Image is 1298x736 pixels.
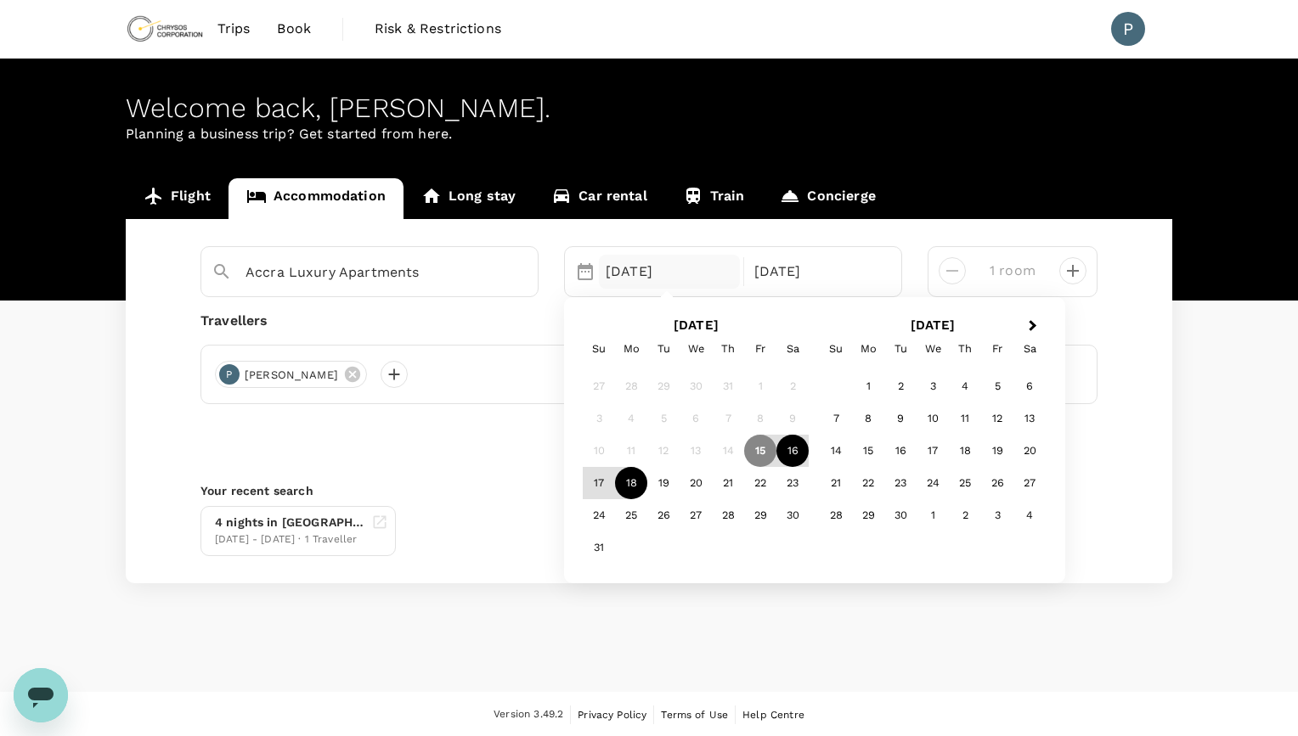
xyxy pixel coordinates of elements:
[661,709,728,721] span: Terms of Use
[533,178,665,219] a: Car rental
[647,468,680,500] div: Choose Tuesday, August 19th, 2025
[583,403,615,435] div: Not available Sunday, August 3rd, 2025
[1013,371,1046,403] div: Choose Saturday, September 6th, 2025
[526,271,529,274] button: Open
[820,468,852,500] div: Choose Sunday, September 21st, 2025
[981,403,1013,435] div: Choose Friday, September 12th, 2025
[852,435,884,468] div: Choose Monday, September 15th, 2025
[647,435,680,468] div: Not available Tuesday, August 12th, 2025
[748,255,889,289] div: [DATE]
[917,371,949,403] div: Choose Wednesday, September 3rd, 2025
[229,178,404,219] a: Accommodation
[126,178,229,219] a: Flight
[852,500,884,532] div: Choose Monday, September 29th, 2025
[712,468,744,500] div: Choose Thursday, August 21st, 2025
[215,361,367,388] div: P[PERSON_NAME]
[981,468,1013,500] div: Choose Friday, September 26th, 2025
[744,435,776,468] div: Choose Friday, August 15th, 2025
[949,468,981,500] div: Choose Thursday, September 25th, 2025
[680,333,712,365] div: Wednesday
[776,500,809,532] div: Choose Saturday, August 30th, 2025
[615,403,647,435] div: Not available Monday, August 4th, 2025
[852,468,884,500] div: Choose Monday, September 22nd, 2025
[277,19,311,39] span: Book
[884,500,917,532] div: Choose Tuesday, September 30th, 2025
[776,468,809,500] div: Choose Saturday, August 23rd, 2025
[215,531,364,548] div: [DATE] - [DATE] · 1 Traveller
[917,435,949,468] div: Choose Wednesday, September 17th, 2025
[583,532,615,565] div: Choose Sunday, August 31st, 2025
[680,468,712,500] div: Choose Wednesday, August 20th, 2025
[981,333,1013,365] div: Friday
[981,500,1013,532] div: Choose Friday, October 3rd, 2025
[884,403,917,435] div: Choose Tuesday, September 9th, 2025
[680,371,712,403] div: Not available Wednesday, July 30th, 2025
[981,371,1013,403] div: Choose Friday, September 5th, 2025
[647,500,680,532] div: Choose Tuesday, August 26th, 2025
[200,311,1098,331] div: Travellers
[776,403,809,435] div: Not available Saturday, August 9th, 2025
[1013,468,1046,500] div: Choose Saturday, September 27th, 2025
[583,468,615,500] div: Choose Sunday, August 17th, 2025
[852,403,884,435] div: Choose Monday, September 8th, 2025
[615,371,647,403] div: Not available Monday, July 28th, 2025
[1013,500,1046,532] div: Choose Saturday, October 4th, 2025
[665,178,763,219] a: Train
[1021,313,1048,340] button: Next Month
[578,317,815,333] h2: [DATE]
[815,317,1052,333] h2: [DATE]
[744,371,776,403] div: Not available Friday, August 1st, 2025
[217,19,251,39] span: Trips
[583,500,615,532] div: Choose Sunday, August 24th, 2025
[884,435,917,468] div: Choose Tuesday, September 16th, 2025
[917,333,949,365] div: Wednesday
[245,259,480,285] input: Search cities, hotels, work locations
[661,705,728,724] a: Terms of Use
[712,435,744,468] div: Not available Thursday, August 14th, 2025
[742,705,804,724] a: Help Centre
[599,255,740,289] div: [DATE]
[744,500,776,532] div: Choose Friday, August 29th, 2025
[820,333,852,365] div: Sunday
[215,514,364,531] div: 4 nights in [GEOGRAPHIC_DATA]
[126,10,204,48] img: Chrysos Corporation
[884,468,917,500] div: Choose Tuesday, September 23rd, 2025
[820,500,852,532] div: Choose Sunday, September 28th, 2025
[949,435,981,468] div: Choose Thursday, September 18th, 2025
[680,403,712,435] div: Not available Wednesday, August 6th, 2025
[949,371,981,403] div: Choose Thursday, September 4th, 2025
[126,124,1172,144] p: Planning a business trip? Get started from here.
[712,403,744,435] div: Not available Thursday, August 7th, 2025
[852,371,884,403] div: Choose Monday, September 1st, 2025
[776,333,809,365] div: Saturday
[981,435,1013,468] div: Choose Friday, September 19th, 2025
[1013,403,1046,435] div: Choose Saturday, September 13th, 2025
[615,435,647,468] div: Not available Monday, August 11th, 2025
[917,468,949,500] div: Choose Wednesday, September 24th, 2025
[234,367,348,384] span: [PERSON_NAME]
[615,468,647,500] div: Choose Monday, August 18th, 2025
[820,371,1046,532] div: Month September, 2025
[776,371,809,403] div: Not available Saturday, August 2nd, 2025
[917,403,949,435] div: Choose Wednesday, September 10th, 2025
[583,371,615,403] div: Not available Sunday, July 27th, 2025
[712,500,744,532] div: Choose Thursday, August 28th, 2025
[884,333,917,365] div: Tuesday
[744,333,776,365] div: Friday
[680,435,712,468] div: Not available Wednesday, August 13th, 2025
[615,500,647,532] div: Choose Monday, August 25th, 2025
[615,333,647,365] div: Monday
[583,435,615,468] div: Not available Sunday, August 10th, 2025
[583,371,809,565] div: Month August, 2025
[744,468,776,500] div: Choose Friday, August 22nd, 2025
[404,178,533,219] a: Long stay
[762,178,893,219] a: Concierge
[219,364,240,385] div: P
[647,371,680,403] div: Not available Tuesday, July 29th, 2025
[1013,435,1046,468] div: Choose Saturday, September 20th, 2025
[884,371,917,403] div: Choose Tuesday, September 2nd, 2025
[200,482,1098,499] p: Your recent search
[1013,333,1046,365] div: Saturday
[979,257,1046,284] input: Add rooms
[742,709,804,721] span: Help Centre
